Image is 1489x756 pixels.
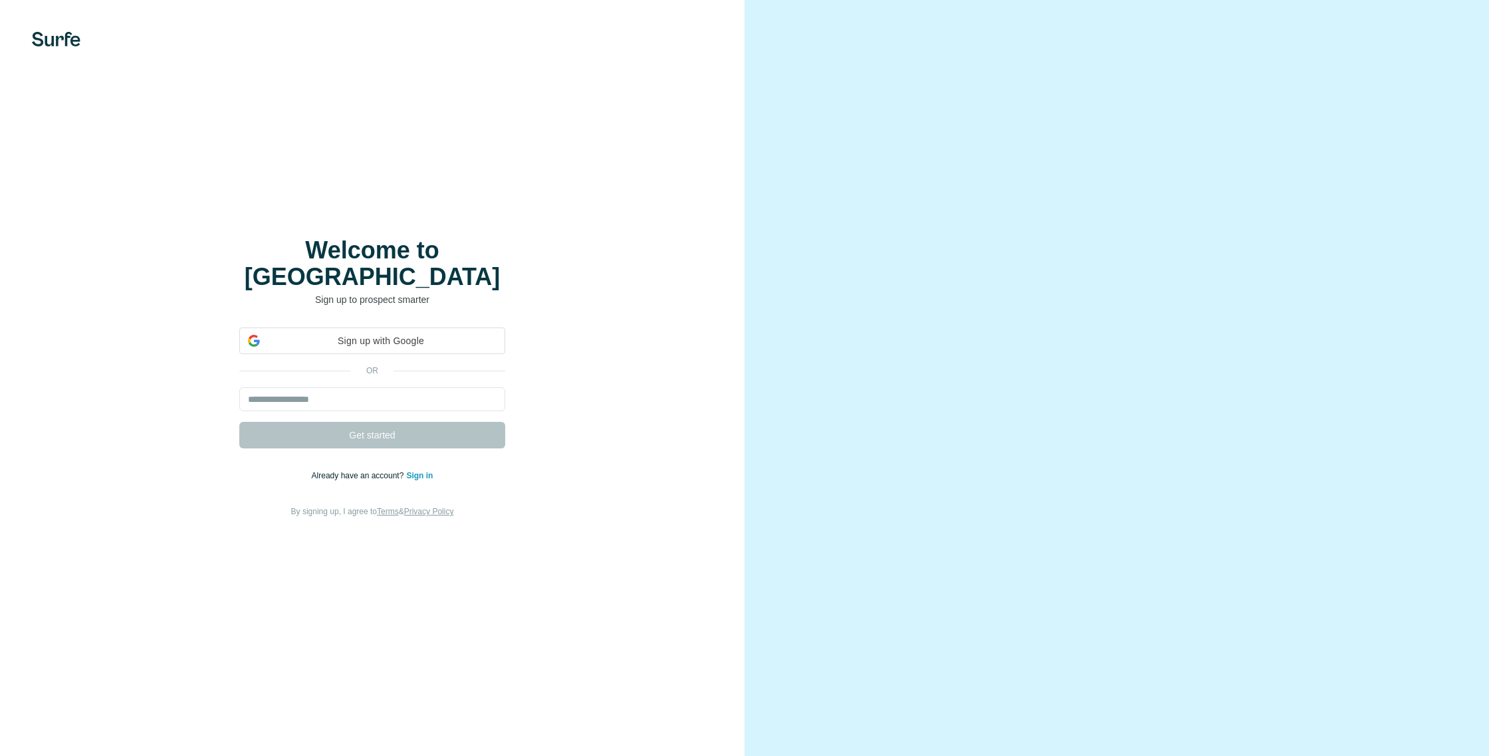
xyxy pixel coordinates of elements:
[351,365,394,377] p: or
[404,507,454,516] a: Privacy Policy
[291,507,454,516] span: By signing up, I agree to &
[239,293,505,306] p: Sign up to prospect smarter
[239,328,505,354] div: Sign up with Google
[312,471,407,480] span: Already have an account?
[377,507,399,516] a: Terms
[406,471,433,480] a: Sign in
[265,334,497,348] span: Sign up with Google
[239,237,505,290] h1: Welcome to [GEOGRAPHIC_DATA]
[32,32,80,47] img: Surfe's logo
